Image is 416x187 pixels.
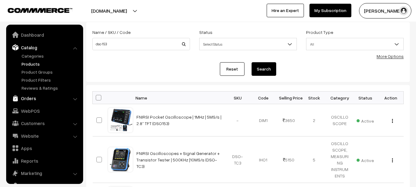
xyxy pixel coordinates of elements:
td: IHO1 [250,136,276,183]
th: Code [250,91,276,104]
a: Reports [8,155,81,166]
a: Catalog [8,42,81,53]
a: Orders [8,93,81,104]
th: Selling Price [276,91,301,104]
th: Stock [301,91,327,104]
span: Active [357,156,374,164]
img: user [399,6,408,15]
label: Name / SKU / Code [92,29,131,35]
a: Dashboard [8,29,81,40]
td: 2 [301,104,327,136]
th: SKU [225,91,251,104]
th: Status [353,91,378,104]
a: Products [20,61,81,67]
td: OSCILLOSCOPE [327,104,353,136]
a: Product Groups [20,69,81,75]
th: Category [327,91,353,104]
a: My Subscription [309,4,351,17]
td: OSCILLOSCOPE, MEASURING INSTRUMENTS [327,136,353,183]
th: Name [133,91,225,104]
span: Select Status [199,38,297,50]
a: Categories [20,53,81,59]
td: 5 [301,136,327,183]
td: - [225,104,251,136]
button: [DOMAIN_NAME] [70,3,148,18]
a: Reviews & Ratings [20,85,81,91]
img: COMMMERCE [8,8,72,13]
a: Marketing [8,168,81,179]
button: Search [252,62,276,76]
a: Website [8,130,81,141]
a: Apps [8,143,81,154]
label: Product Type [306,29,333,35]
a: COMMMERCE [8,6,62,14]
a: Reset [220,62,244,76]
a: FNIRSI Pocket Oscilloscope | 1MHz | 5MS/s | 2.8″ TFT (DSO153) [136,114,221,126]
a: FNIRSI Oscilloscopes + Signal Generator + Transistor Tester | 500KHz |10MS/s (DSO-TC3) [136,151,220,169]
span: All [306,38,404,50]
a: Product Filters [20,77,81,83]
a: Hire an Expert [267,4,304,17]
td: DSO-TC3 [225,136,251,183]
button: [PERSON_NAME] [359,3,411,18]
th: Action [378,91,404,104]
span: Select Status [200,39,297,50]
input: Name / SKU / Code [92,38,190,50]
td: DIM1 [250,104,276,136]
label: Status [199,29,212,35]
a: WebPOS [8,105,81,116]
td: 3650 [276,104,301,136]
span: Active [357,116,374,124]
a: Customers [8,118,81,129]
span: All [306,39,403,50]
td: 5150 [276,136,301,183]
a: More Options [377,54,404,59]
